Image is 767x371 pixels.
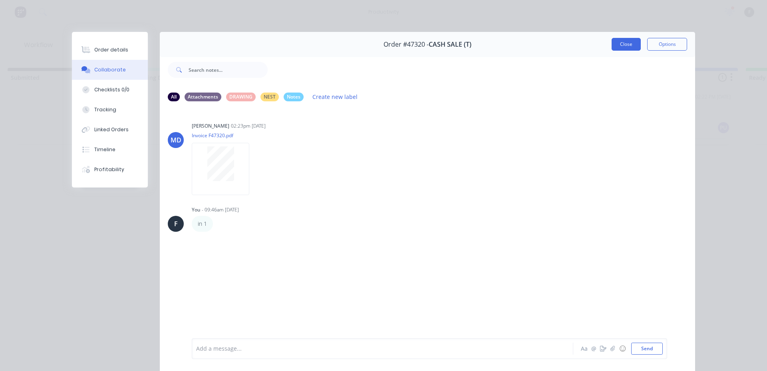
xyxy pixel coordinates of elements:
[647,38,687,51] button: Options
[72,100,148,120] button: Tracking
[94,46,128,53] div: Order details
[231,122,266,130] div: 02:23pm [DATE]
[72,80,148,100] button: Checklists 0/0
[383,41,429,48] span: Order #47320 -
[94,106,116,113] div: Tracking
[618,344,627,353] button: ☺
[168,93,180,101] div: All
[189,62,268,78] input: Search notes...
[579,344,589,353] button: Aa
[589,344,598,353] button: @
[308,91,362,102] button: Create new label
[94,86,129,93] div: Checklists 0/0
[174,219,178,229] div: F
[94,146,115,153] div: Timeline
[94,126,129,133] div: Linked Orders
[429,41,471,48] span: CASH SALE (T)
[284,93,304,101] div: Notes
[72,160,148,180] button: Profitability
[631,343,663,355] button: Send
[192,122,229,130] div: [PERSON_NAME]
[72,120,148,140] button: Linked Orders
[260,93,279,101] div: NEST
[226,93,256,101] div: DRAWING
[94,166,124,173] div: Profitability
[72,140,148,160] button: Timeline
[612,38,641,51] button: Close
[72,40,148,60] button: Order details
[192,206,200,213] div: You
[192,132,257,139] p: Invoice F47320.pdf
[202,206,239,213] div: - 09:46am [DATE]
[72,60,148,80] button: Collaborate
[94,66,126,73] div: Collaborate
[198,220,207,228] p: in 1
[185,93,221,101] div: Attachments
[171,135,181,145] div: MD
